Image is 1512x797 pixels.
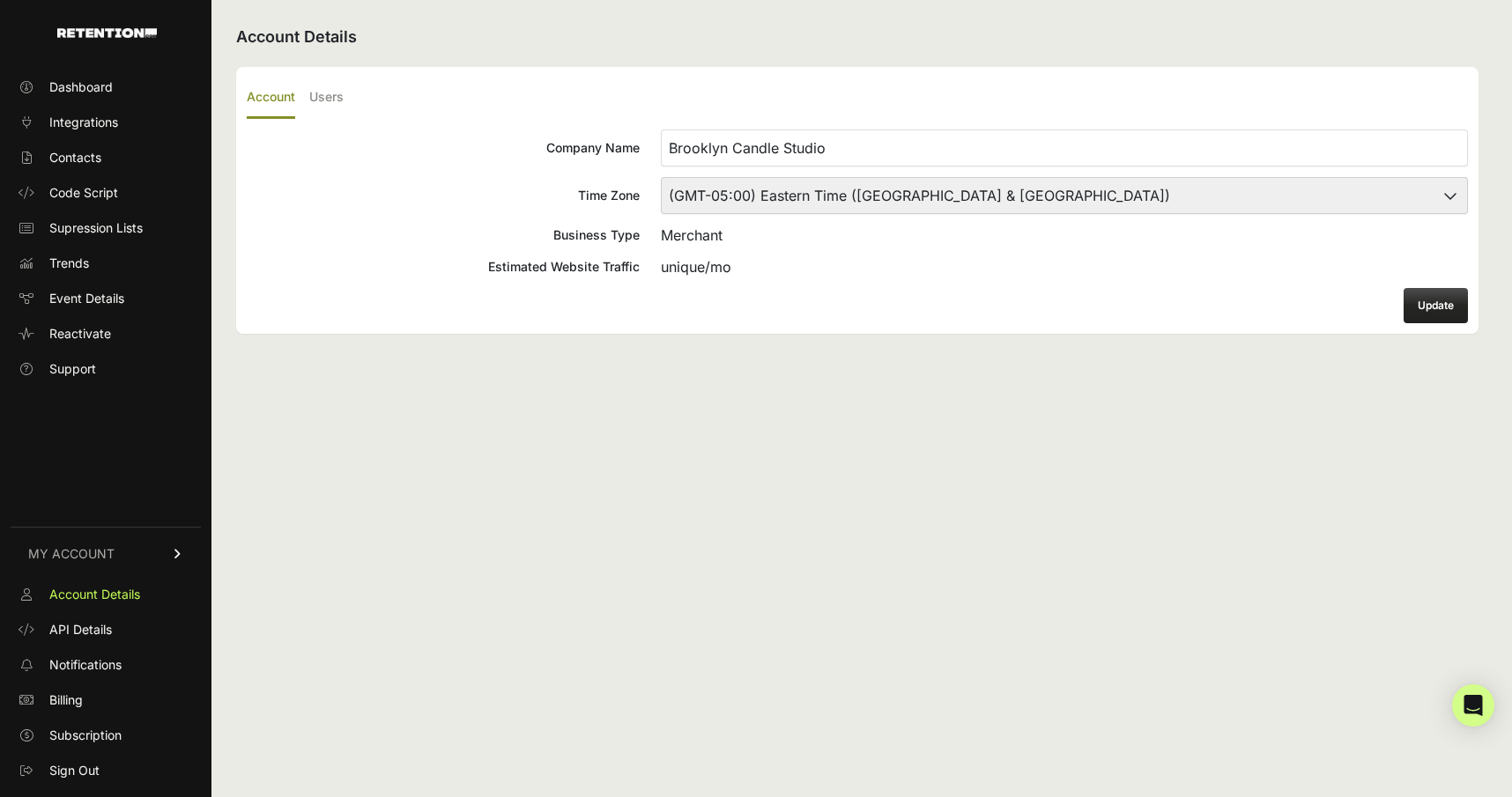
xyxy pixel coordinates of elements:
[11,580,201,609] a: Account Details
[247,226,640,244] div: Business Type
[11,721,201,749] a: Subscription
[661,225,1468,246] div: Merchant
[661,177,1468,214] select: Time Zone
[1404,288,1468,323] button: Update
[49,762,100,779] span: Sign Out
[49,656,122,674] span: Notifications
[11,144,201,172] a: Contacts
[49,114,118,131] span: Integrations
[49,149,101,166] span: Contacts
[49,586,140,603] span: Account Details
[11,214,201,242] a: Supression Lists
[11,756,201,785] a: Sign Out
[11,686,201,714] a: Billing
[11,249,201,277] a: Trends
[49,219,143,237] span: Supression Lists
[11,616,201,644] a: API Details
[247,139,640,157] div: Company Name
[11,320,201,348] a: Reactivate
[11,179,201,207] a: Code Script
[11,73,201,101] a: Dashboard
[49,621,112,638] span: API Details
[49,727,122,744] span: Subscription
[236,25,1479,49] h2: Account Details
[11,355,201,383] a: Support
[11,108,201,137] a: Integrations
[247,258,640,276] div: Estimated Website Traffic
[57,28,157,38] img: Retention.com
[247,187,640,204] div: Time Zone
[309,77,344,119] label: Users
[1452,684,1494,727] div: Open Intercom Messenger
[49,184,118,202] span: Code Script
[11,651,201,679] a: Notifications
[11,527,201,580] a: MY ACCOUNT
[49,691,83,709] span: Billing
[49,325,111,343] span: Reactivate
[49,255,89,272] span: Trends
[49,78,113,96] span: Dashboard
[661,256,1468,277] div: unique/mo
[247,77,295,119] label: Account
[49,290,124,307] span: Event Details
[661,129,1468,166] input: Company Name
[49,360,96,378] span: Support
[11,284,201,313] a: Event Details
[28,545,115,563] span: MY ACCOUNT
